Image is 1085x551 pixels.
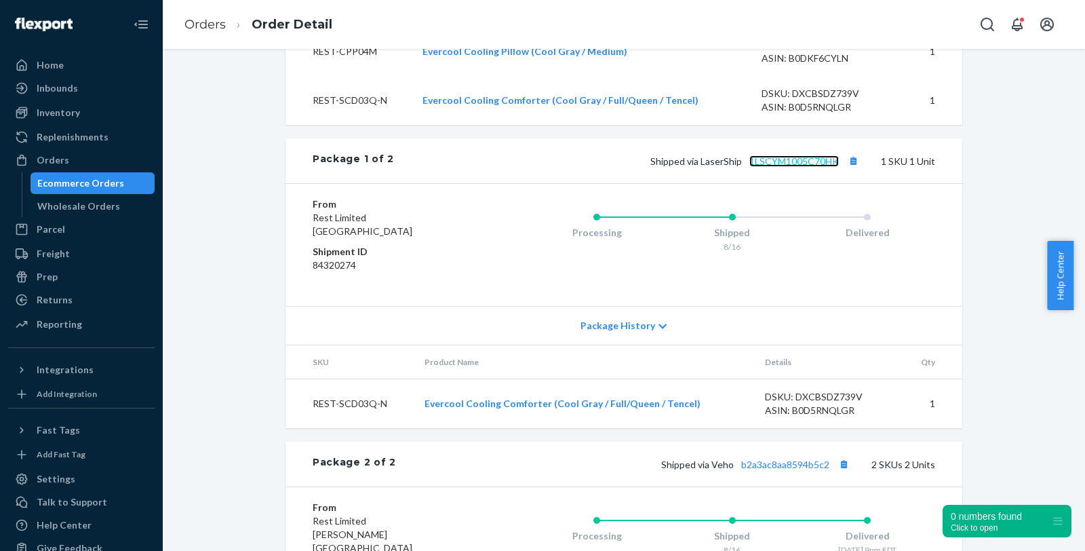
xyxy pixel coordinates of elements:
[313,259,475,272] dd: 84320274
[37,130,108,144] div: Replenishments
[8,446,155,463] a: Add Fast Tag
[396,455,935,473] div: 2 SKUs 2 Units
[8,218,155,240] a: Parcel
[174,5,343,45] ol: breadcrumbs
[762,100,889,114] div: ASIN: B0D5RNQLGR
[1004,11,1031,38] button: Open notifications
[900,76,962,125] td: 1
[37,293,73,307] div: Returns
[900,27,962,76] td: 1
[37,449,85,460] div: Add Fast Tag
[37,106,80,119] div: Inventory
[835,455,852,473] button: Copy tracking number
[313,245,475,259] dt: Shipment ID
[15,18,73,31] img: Flexport logo
[529,226,665,240] div: Processing
[37,472,75,486] div: Settings
[37,81,78,95] div: Inbounds
[285,27,412,76] td: REST-CPP04M
[1033,11,1061,38] button: Open account menu
[37,423,80,437] div: Fast Tags
[31,195,155,217] a: Wholesale Orders
[800,226,935,240] div: Delivered
[665,529,800,543] div: Shipped
[8,126,155,148] a: Replenishments
[37,223,65,236] div: Parcel
[8,491,155,513] a: Talk to Support
[8,77,155,99] a: Inbounds
[974,11,1001,38] button: Open Search Box
[8,359,155,381] button: Integrations
[8,419,155,441] button: Fast Tags
[37,518,92,532] div: Help Center
[285,345,414,379] th: SKU
[580,319,655,332] span: Package History
[425,398,701,409] a: Evercool Cooling Comforter (Cool Gray / Full/Queen / Tencel)
[37,247,70,261] div: Freight
[37,199,120,213] div: Wholesale Orders
[37,363,94,377] div: Integrations
[765,404,892,417] div: ASIN: B0D5RNQLGR
[394,152,935,170] div: 1 SKU 1 Unit
[313,152,394,170] div: Package 1 of 2
[661,459,852,470] span: Shipped via Veho
[285,379,414,429] td: REST-SCD03Q-N
[127,11,155,38] button: Close Navigation
[844,152,862,170] button: Copy tracking number
[313,501,475,514] dt: From
[8,386,155,402] a: Add Integration
[37,495,107,509] div: Talk to Support
[1047,241,1073,310] button: Help Center
[313,455,396,473] div: Package 2 of 2
[665,241,800,252] div: 8/16
[650,155,862,167] span: Shipped via LaserShip
[665,226,800,240] div: Shipped
[8,266,155,288] a: Prep
[285,76,412,125] td: REST-SCD03Q-N
[37,388,97,400] div: Add Integration
[741,459,829,470] a: b2a3ac8aa8594b5c2
[8,54,155,76] a: Home
[252,17,332,32] a: Order Detail
[8,289,155,311] a: Returns
[313,212,412,237] span: Rest Limited [GEOGRAPHIC_DATA]
[903,345,962,379] th: Qty
[762,52,889,65] div: ASIN: B0DKF6CYLN
[765,390,892,404] div: DSKU: DXCBSDZ739V
[8,514,155,536] a: Help Center
[529,529,665,543] div: Processing
[422,45,627,57] a: Evercool Cooling Pillow (Cool Gray / Medium)
[37,318,82,331] div: Reporting
[313,197,475,211] dt: From
[800,529,935,543] div: Delivered
[762,87,889,100] div: DSKU: DXCBSDZ739V
[184,17,226,32] a: Orders
[8,468,155,490] a: Settings
[422,94,698,106] a: Evercool Cooling Comforter (Cool Gray / Full/Queen / Tencel)
[8,243,155,265] a: Freight
[31,172,155,194] a: Ecommerce Orders
[37,58,64,72] div: Home
[903,379,962,429] td: 1
[754,345,903,379] th: Details
[8,313,155,335] a: Reporting
[37,176,124,190] div: Ecommerce Orders
[749,155,839,167] a: 1LSCYM1005C70HK
[37,270,58,284] div: Prep
[414,345,753,379] th: Product Name
[8,149,155,171] a: Orders
[37,153,69,167] div: Orders
[8,102,155,123] a: Inventory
